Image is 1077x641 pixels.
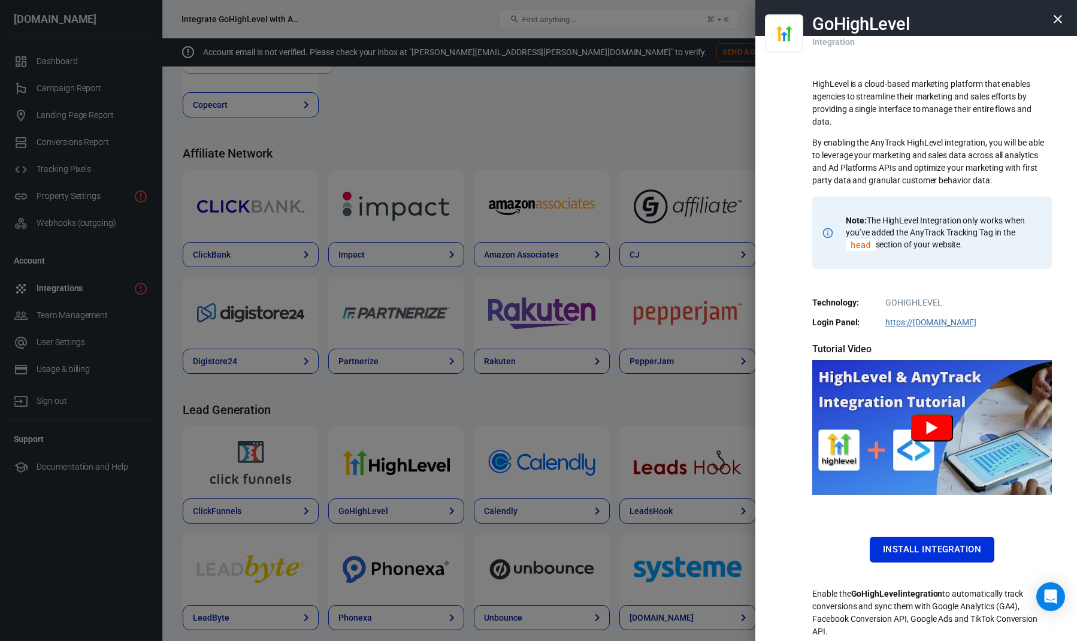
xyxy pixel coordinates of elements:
[771,17,797,50] img: GoHighLevel
[819,297,1045,309] dd: GOHIGHLEVEL
[812,24,854,49] p: Integration
[812,137,1052,187] p: By enabling the AnyTrack HighLevel integration, you will be able to leverage your marketing and s...
[812,588,1052,638] p: Enable the to automatically track conversions and sync them with Google Analytics (GA4), Facebook...
[812,316,872,329] dt: Login Panel:
[812,343,1052,355] h5: Tutorial Video
[885,318,976,327] a: https://[DOMAIN_NAME]
[851,589,943,598] strong: GoHighLevel integration
[812,297,872,309] dt: Technology:
[1036,582,1065,611] div: Open Intercom Messenger
[812,78,1052,128] p: HighLevel is a cloud-based marketing platform that enables agencies to streamline their marketing...
[870,537,994,562] button: Install Integration
[846,216,867,225] strong: Note:
[846,239,876,251] code: Click to copy
[812,14,909,34] h2: GoHighLevel
[911,414,953,442] button: Watch GoHighLevel Tutorial
[846,214,1037,251] p: The HighLevel Integration only works when you’ve added the AnyTrack Tracking Tag in the section o...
